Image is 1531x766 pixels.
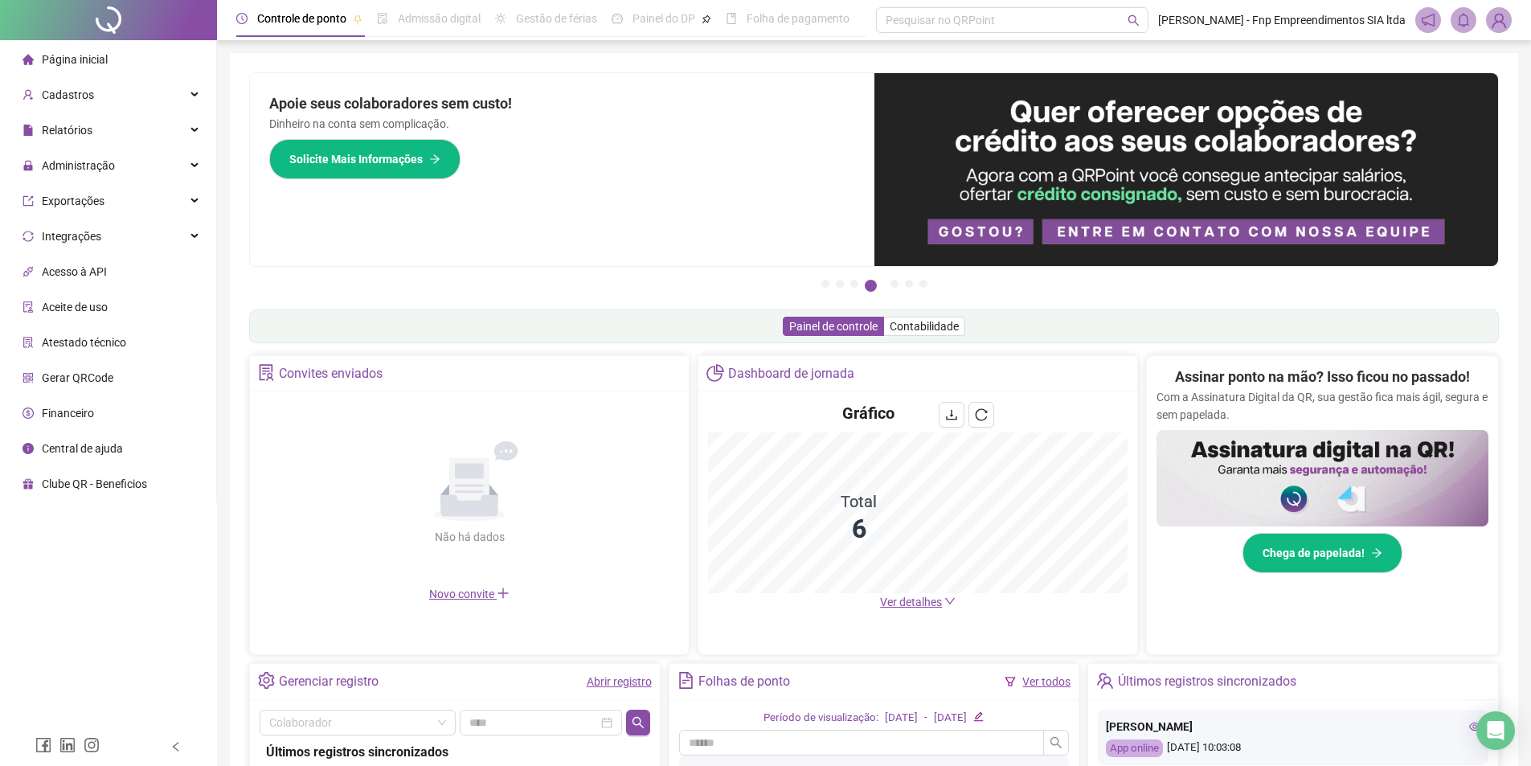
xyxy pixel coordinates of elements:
[1456,13,1471,27] span: bell
[632,12,695,25] span: Painel do DP
[429,154,440,165] span: arrow-right
[170,741,182,752] span: left
[1175,366,1470,388] h2: Assinar ponto na mão? Isso ficou no passado!
[258,672,275,689] span: setting
[1106,739,1163,758] div: App online
[1128,14,1140,27] span: search
[1158,11,1406,29] span: [PERSON_NAME] - Fnp Empreendimentos SIA ltda
[279,360,383,387] div: Convites enviados
[1487,8,1511,32] img: 78429
[890,320,959,333] span: Contabilidade
[880,596,942,608] span: Ver detalhes
[698,668,790,695] div: Folhas de ponto
[269,139,461,179] button: Solicite Mais Informações
[885,710,918,727] div: [DATE]
[23,89,34,100] span: user-add
[1050,736,1062,749] span: search
[23,408,34,419] span: dollar
[1371,547,1382,559] span: arrow-right
[1469,721,1480,732] span: eye
[84,737,100,753] span: instagram
[258,364,275,381] span: solution
[23,372,34,383] span: qrcode
[42,88,94,101] span: Cadastros
[836,280,844,288] button: 2
[429,588,510,600] span: Novo convite
[42,407,94,420] span: Financeiro
[1242,533,1402,573] button: Chega de papelada!
[1156,388,1488,424] p: Com a Assinatura Digital da QR, sua gestão fica mais ágil, segura e sem papelada.
[23,478,34,490] span: gift
[42,124,92,137] span: Relatórios
[42,301,108,313] span: Aceite de uso
[353,14,362,24] span: pushpin
[865,280,877,292] button: 4
[42,195,104,207] span: Exportações
[880,596,956,608] a: Ver detalhes down
[632,716,645,729] span: search
[1106,718,1480,735] div: [PERSON_NAME]
[677,672,694,689] span: file-text
[945,408,958,421] span: download
[395,528,543,546] div: Não há dados
[516,12,597,25] span: Gestão de férias
[35,737,51,753] span: facebook
[23,266,34,277] span: api
[23,125,34,136] span: file
[850,280,858,288] button: 3
[874,73,1499,266] img: banner%2Fa8ee1423-cce5-4ffa-a127-5a2d429cc7d8.png
[919,280,927,288] button: 7
[23,54,34,65] span: home
[1005,676,1016,687] span: filter
[23,231,34,242] span: sync
[398,12,481,25] span: Admissão digital
[842,402,894,424] h4: Gráfico
[23,337,34,348] span: solution
[973,711,984,722] span: edit
[1421,13,1435,27] span: notification
[890,280,899,288] button: 5
[236,13,248,24] span: clock-circle
[789,320,878,333] span: Painel de controle
[23,443,34,454] span: info-circle
[944,596,956,607] span: down
[975,408,988,421] span: reload
[934,710,967,727] div: [DATE]
[279,668,379,695] div: Gerenciar registro
[612,13,623,24] span: dashboard
[495,13,506,24] span: sun
[377,13,388,24] span: file-done
[706,364,723,381] span: pie-chart
[747,12,849,25] span: Folha de pagamento
[42,265,107,278] span: Acesso à API
[1106,739,1480,758] div: [DATE] 10:03:08
[289,150,423,168] span: Solicite Mais Informações
[1156,430,1488,526] img: banner%2F02c71560-61a6-44d4-94b9-c8ab97240462.png
[1022,675,1070,688] a: Ver todos
[763,710,878,727] div: Período de visualização:
[497,587,510,600] span: plus
[905,280,913,288] button: 6
[1263,544,1365,562] span: Chega de papelada!
[269,92,855,115] h2: Apoie seus colaboradores sem custo!
[42,336,126,349] span: Atestado técnico
[59,737,76,753] span: linkedin
[924,710,927,727] div: -
[42,230,101,243] span: Integrações
[23,160,34,171] span: lock
[702,14,711,24] span: pushpin
[728,360,854,387] div: Dashboard de jornada
[42,477,147,490] span: Clube QR - Beneficios
[42,371,113,384] span: Gerar QRCode
[42,159,115,172] span: Administração
[42,442,123,455] span: Central de ajuda
[269,115,855,133] p: Dinheiro na conta sem complicação.
[1118,668,1296,695] div: Últimos registros sincronizados
[821,280,829,288] button: 1
[266,742,644,762] div: Últimos registros sincronizados
[23,195,34,207] span: export
[257,12,346,25] span: Controle de ponto
[1096,672,1113,689] span: team
[587,675,652,688] a: Abrir registro
[23,301,34,313] span: audit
